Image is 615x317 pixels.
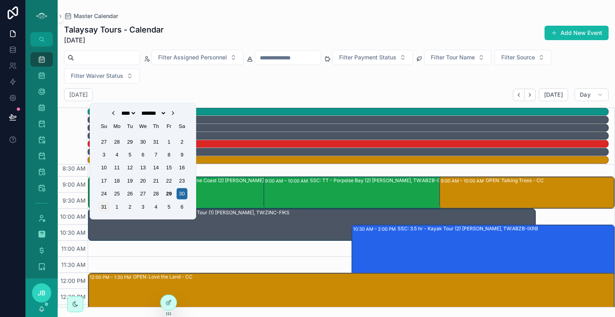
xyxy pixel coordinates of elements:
button: Day [575,88,609,101]
div: Choose Saturday, August 30th, 2025 [177,188,187,199]
span: [DATE] [64,35,164,45]
div: Choose Monday, July 28th, 2025 [112,136,123,147]
div: 9:00 AM – 10:00 AMOPEN: Talking Trees - CC [440,177,614,208]
div: Wednesday [137,120,148,131]
button: Select Button [494,50,551,65]
div: Month August, 2025 [97,135,188,213]
div: Choose Monday, August 18th, 2025 [112,175,123,186]
div: Friday [163,120,174,131]
span: 9:30 AM [60,197,88,204]
div: scrollable content [26,47,58,278]
div: Choose Tuesday, September 2nd, 2025 [125,201,135,212]
span: 10:30 AM [58,229,88,236]
div: Sunday [98,120,109,131]
div: Choose Friday, August 1st, 2025 [163,136,174,147]
h2: [DATE] [69,91,88,99]
div: 9:00 AM – 10:00 AM [265,177,310,185]
div: Choose Thursday, July 31st, 2025 [151,136,161,147]
div: SSC: 3.5 hr - Kayak Tour (2) [PERSON_NAME], TW:ABZB-IXRB [398,226,538,232]
div: Choose Saturday, August 2nd, 2025 [177,136,187,147]
div: Saturday [177,120,187,131]
span: 10:00 AM [58,213,88,220]
div: Choose Tuesday, August 26th, 2025 [125,188,135,199]
div: Choose Saturday, August 16th, 2025 [177,162,187,173]
span: 11:30 AM [59,261,88,268]
span: 11:00 AM [59,245,88,252]
div: Choose Saturday, August 9th, 2025 [177,149,187,160]
button: Select Button [332,50,413,65]
div: Choose Monday, September 1st, 2025 [112,201,123,212]
span: 9:00 AM [60,181,88,188]
div: 9:00 AM – 10:00 AMSSC: TT - Early Bird Sunshine Coast (2) [PERSON_NAME], TW:EHQK-TTWI [88,177,386,208]
img: App logo [35,10,48,22]
div: Choose Monday, August 4th, 2025 [112,149,123,160]
span: Day [580,91,591,98]
div: Choose Monday, August 11th, 2025 [112,162,123,173]
div: Monday [112,120,123,131]
div: Choose Saturday, August 23rd, 2025 [177,175,187,186]
button: [DATE] [539,88,568,101]
div: Choose Friday, August 29th, 2025 [163,188,174,199]
div: Choose Friday, August 22nd, 2025 [163,175,174,186]
div: Choose Sunday, August 24th, 2025 [98,188,109,199]
div: Choose Date [95,107,191,216]
div: Choose Saturday, September 6th, 2025 [177,201,187,212]
div: Thursday [151,120,161,131]
div: Choose Monday, August 25th, 2025 [112,188,123,199]
span: Master Calendar [74,12,118,20]
span: [DATE] [544,91,563,98]
div: Choose Tuesday, August 5th, 2025 [125,149,135,160]
span: Filter Waiver Status [71,72,123,80]
span: 12:30 PM [58,293,88,300]
button: Add New Event [545,26,609,40]
div: Choose Wednesday, August 6th, 2025 [137,149,148,160]
span: 8:30 AM [60,165,88,172]
div: 9:00 AM – 10:00 AM [441,177,486,185]
div: Choose Wednesday, August 27th, 2025 [137,188,148,199]
div: Choose Sunday, August 31st, 2025 [98,201,109,212]
span: Filter Assigned Personnel [158,53,227,61]
div: Choose Friday, August 15th, 2025 [163,162,174,173]
div: Choose Friday, September 5th, 2025 [163,201,174,212]
div: SSC: TT - Porpoise Bay (2) [PERSON_NAME], TW:ABZB-IXRB [310,177,448,184]
div: Choose Wednesday, July 30th, 2025 [137,136,148,147]
div: Choose Friday, August 8th, 2025 [163,149,174,160]
div: 9:00 AM – 10:00 AMSSC: TT - Porpoise Bay (2) [PERSON_NAME], TW:ABZB-IXRB [264,177,561,208]
div: Choose Sunday, August 10th, 2025 [98,162,109,173]
div: Choose Wednesday, September 3rd, 2025 [137,201,148,212]
span: Filter Source [501,53,535,61]
div: Choose Thursday, September 4th, 2025 [151,201,161,212]
div: Choose Thursday, August 21st, 2025 [151,175,161,186]
div: Choose Sunday, August 17th, 2025 [98,175,109,186]
button: Select Button [424,50,491,65]
button: Back [513,89,525,101]
span: Filter Payment Status [339,53,396,61]
div: OPEN: Love the Land - CC [133,274,193,280]
a: Master Calendar [64,12,118,20]
div: 12:00 PM – 1:30 PM [90,273,133,281]
div: 10:00 AM – 11:00 AMSSC: Inquiry - MD - Kayak Tour (1) [PERSON_NAME], TW:ZINC-FIKS [88,209,535,240]
h1: Talaysay Tours - Calendar [64,24,164,35]
div: Tuesday [125,120,135,131]
div: 10:30 AM – 2:00 PM [353,225,398,233]
button: Select Button [64,68,140,83]
div: Choose Wednesday, August 20th, 2025 [137,175,148,186]
span: 12:00 PM [58,277,88,284]
div: Choose Sunday, July 27th, 2025 [98,136,109,147]
div: Choose Tuesday, August 12th, 2025 [125,162,135,173]
div: Choose Wednesday, August 13th, 2025 [137,162,148,173]
div: Choose Tuesday, July 29th, 2025 [125,136,135,147]
div: Choose Thursday, August 7th, 2025 [151,149,161,160]
div: Choose Thursday, August 14th, 2025 [151,162,161,173]
div: SSC: TT - Early Bird Sunshine Coast (2) [PERSON_NAME], TW:EHQK-TTWI [135,177,302,184]
span: JB [38,288,46,298]
div: OPEN: Talking Trees - CC [486,177,544,184]
div: Choose Thursday, August 28th, 2025 [151,188,161,199]
div: SSC: Inquiry - MD - Kayak Tour (1) [PERSON_NAME], TW:ZINC-FIKS [136,209,289,216]
button: Select Button [151,50,243,65]
button: Next [525,89,536,101]
span: Filter Tour Name [431,53,475,61]
div: Choose Tuesday, August 19th, 2025 [125,175,135,186]
div: Choose Sunday, August 3rd, 2025 [98,149,109,160]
